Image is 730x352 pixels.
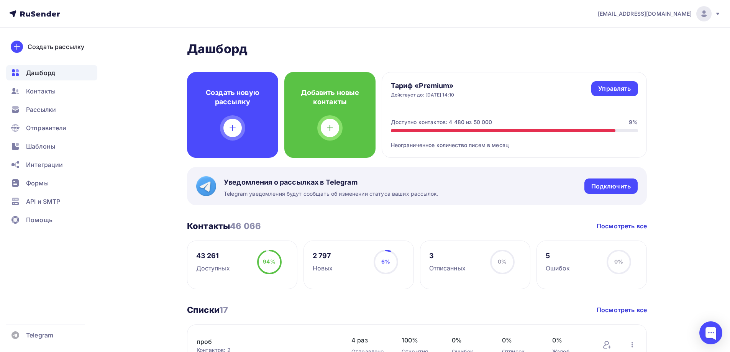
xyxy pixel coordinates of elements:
[598,10,692,18] span: [EMAIL_ADDRESS][DOMAIN_NAME]
[26,105,56,114] span: Рассылки
[598,6,721,21] a: [EMAIL_ADDRESS][DOMAIN_NAME]
[546,264,570,273] div: Ошибок
[598,84,631,93] div: Управлять
[429,251,466,260] div: 3
[391,81,454,90] h4: Тариф «Premium»
[6,65,97,80] a: Дашборд
[591,182,631,191] div: Подключить
[26,142,55,151] span: Шаблоны
[6,175,97,191] a: Формы
[26,160,63,169] span: Интеграции
[498,258,507,265] span: 0%
[297,88,363,106] h4: Добавить новые контакты
[6,83,97,99] a: Контакты
[381,258,390,265] span: 6%
[196,251,230,260] div: 43 261
[187,41,647,57] h2: Дашборд
[402,336,436,345] span: 100%
[28,42,84,51] div: Создать рассылку
[597,305,647,314] a: Посмотреть все
[196,264,230,273] div: Доступных
[597,221,647,231] a: Посмотреть все
[187,305,228,315] h3: Списки
[6,102,97,117] a: Рассылки
[26,197,60,206] span: API и SMTP
[313,251,333,260] div: 2 797
[26,331,53,340] span: Telegram
[26,68,55,77] span: Дашборд
[187,221,261,231] h3: Контакты
[629,118,638,126] div: 9%
[6,120,97,136] a: Отправители
[26,123,67,133] span: Отправители
[391,92,454,98] div: Действует до: [DATE] 14:10
[313,264,333,273] div: Новых
[391,118,492,126] div: Доступно контактов: 4 480 из 50 000
[614,258,623,265] span: 0%
[26,215,52,224] span: Помощь
[224,178,438,187] span: Уведомления о рассылках в Telegram
[391,132,638,149] div: Неограниченное количество писем в месяц
[351,336,386,345] span: 4 раз
[6,139,97,154] a: Шаблоны
[26,87,56,96] span: Контакты
[546,251,570,260] div: 5
[199,88,266,106] h4: Создать новую рассылку
[224,190,438,198] span: Telegram уведомления будут сообщать об изменении статуса ваших рассылок.
[26,178,49,188] span: Формы
[452,336,487,345] span: 0%
[197,337,327,346] a: проб
[230,221,261,231] span: 46 066
[219,305,228,315] span: 17
[263,258,275,265] span: 94%
[502,336,537,345] span: 0%
[552,336,587,345] span: 0%
[429,264,466,273] div: Отписанных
